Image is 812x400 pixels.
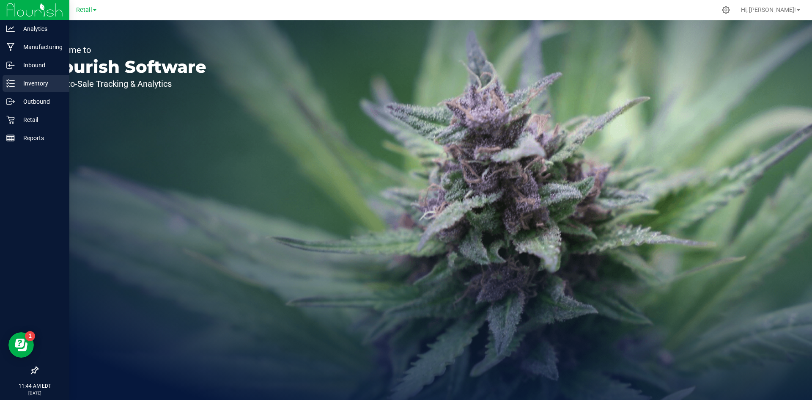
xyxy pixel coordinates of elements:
[721,6,731,14] div: Manage settings
[6,116,15,124] inline-svg: Retail
[6,134,15,142] inline-svg: Reports
[15,133,66,143] p: Reports
[46,58,206,75] p: Flourish Software
[6,97,15,106] inline-svg: Outbound
[46,80,206,88] p: Seed-to-Sale Tracking & Analytics
[15,115,66,125] p: Retail
[6,79,15,88] inline-svg: Inventory
[6,43,15,51] inline-svg: Manufacturing
[4,382,66,390] p: 11:44 AM EDT
[6,25,15,33] inline-svg: Analytics
[15,42,66,52] p: Manufacturing
[46,46,206,54] p: Welcome to
[15,60,66,70] p: Inbound
[4,390,66,396] p: [DATE]
[76,6,92,14] span: Retail
[6,61,15,69] inline-svg: Inbound
[741,6,796,13] span: Hi, [PERSON_NAME]!
[15,24,66,34] p: Analytics
[25,331,35,341] iframe: Resource center unread badge
[15,97,66,107] p: Outbound
[15,78,66,88] p: Inventory
[8,332,34,358] iframe: Resource center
